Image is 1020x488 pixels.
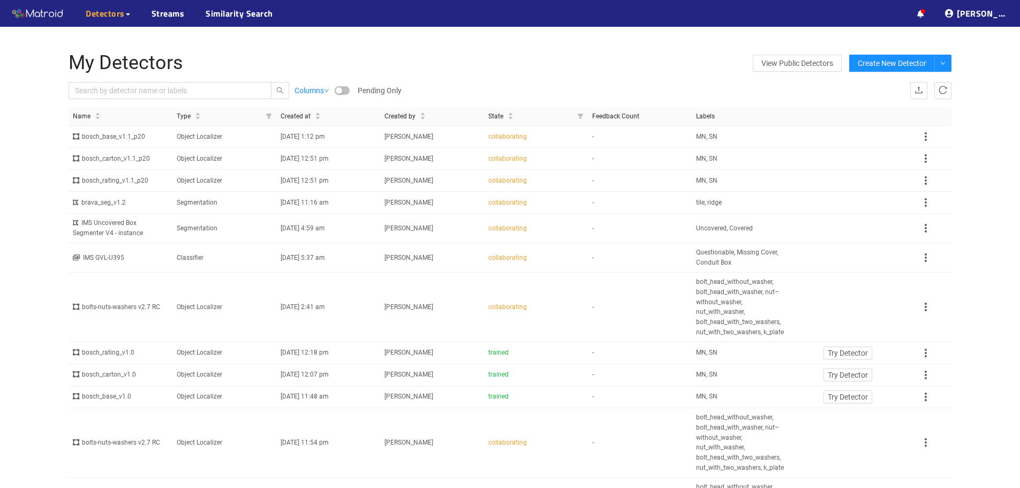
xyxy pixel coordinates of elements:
td: Object Localizer [172,148,276,170]
div: collaborating [488,198,584,208]
span: down [940,61,946,67]
span: [PERSON_NAME] [384,303,433,311]
input: Search by detector name or labels [75,85,255,96]
img: Matroid logo [11,6,64,22]
div: trained [488,392,584,402]
button: Try Detector [823,347,872,359]
a: Streams [152,7,185,20]
span: caret-down [420,115,426,121]
button: Try Detector [823,369,872,381]
td: Segmentation [172,214,276,243]
div: collaborating [488,154,584,164]
div: brava_seg_v1.2 [73,198,168,208]
span: [DATE] 11:16 am [281,199,329,206]
span: down [324,88,329,93]
td: Object Localizer [172,342,276,364]
a: Similarity Search [206,7,273,20]
span: caret-down [508,115,513,121]
span: reload [939,86,947,96]
span: [PERSON_NAME] [384,254,433,261]
span: filter [573,107,588,126]
span: [DATE] 11:48 am [281,393,329,400]
span: caret-up [195,111,201,117]
div: collaborating [488,302,584,312]
div: collaborating [488,132,584,142]
span: [PERSON_NAME] [384,393,433,400]
span: Try Detector [828,347,868,359]
span: View Public Detectors [761,55,833,71]
span: [PERSON_NAME] [384,177,433,184]
button: upload [910,82,927,99]
span: Try Detector [828,369,868,381]
span: [PERSON_NAME] [384,199,433,206]
span: [DATE] 12:51 pm [281,177,329,184]
td: - [588,386,692,408]
div: trained [488,348,584,358]
span: Questionable, Missing Cover, Conduit Box [696,247,791,268]
td: - [588,214,692,243]
span: bolt_head_without_washer, bolt_head_with_washer, nut–without_washer, nut_with_washer, bolt_head_w... [696,277,791,337]
td: - [588,273,692,342]
td: - [588,408,692,478]
span: Type [177,111,191,122]
span: [DATE] 5:37 am [281,254,325,261]
td: Segmentation [172,192,276,214]
div: collaborating [488,223,584,234]
div: bolts-nuts-washers v2.7 RC [73,438,168,448]
span: filter [266,113,272,119]
div: bosch_rating_v1.1_p20 [73,176,168,186]
span: caret-up [420,111,426,117]
td: - [588,192,692,214]
td: - [588,364,692,386]
span: filter [577,113,584,119]
span: [PERSON_NAME] [384,439,433,446]
td: - [588,342,692,364]
span: caret-down [195,115,201,121]
th: Feedback Count [588,107,692,126]
span: State [488,111,503,122]
td: - [588,126,692,148]
span: Created at [281,111,311,122]
div: bosch_base_v1.1_p20 [73,132,168,142]
div: bosch_base_v1.0 [73,392,168,402]
span: Detectors [86,7,125,20]
a: Columns [294,85,329,96]
span: [DATE] 2:41 am [281,303,325,311]
div: bosch_rating_v1.0 [73,348,168,358]
td: Object Localizer [172,408,276,478]
span: MN, SN [696,392,717,402]
span: MN, SN [696,154,717,164]
td: - [588,148,692,170]
div: trained [488,370,584,380]
td: Object Localizer [172,364,276,386]
td: Object Localizer [172,273,276,342]
span: [PERSON_NAME] [384,349,433,356]
span: Try Detector [828,391,868,403]
div: bosch_carton_v1.0 [73,370,168,380]
span: upload [915,86,923,96]
span: MN, SN [696,132,717,142]
span: [PERSON_NAME] [384,133,433,140]
td: - [588,170,692,192]
span: caret-up [315,111,321,117]
span: [DATE] 1:12 pm [281,133,325,140]
span: tile, ridge [696,198,722,208]
span: MN, SN [696,370,717,380]
div: collaborating [488,253,584,263]
td: Object Localizer [172,126,276,148]
span: [DATE] 11:54 pm [281,439,329,446]
a: View Public Detectors [753,55,842,72]
td: Object Localizer [172,386,276,408]
span: Create New Detector [858,57,926,69]
span: [PERSON_NAME] [384,155,433,162]
div: collaborating [488,176,584,186]
button: Try Detector [823,391,872,403]
h1: My Detectors [69,52,657,74]
td: - [588,243,692,273]
span: filter [261,107,276,126]
span: caret-up [95,111,101,117]
span: MN, SN [696,176,717,186]
span: Pending Only [358,85,402,96]
span: bolt_head_without_washer, bolt_head_with_washer, nut–without_washer, nut_with_washer, bolt_head_w... [696,412,791,473]
span: [DATE] 12:51 pm [281,155,329,162]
